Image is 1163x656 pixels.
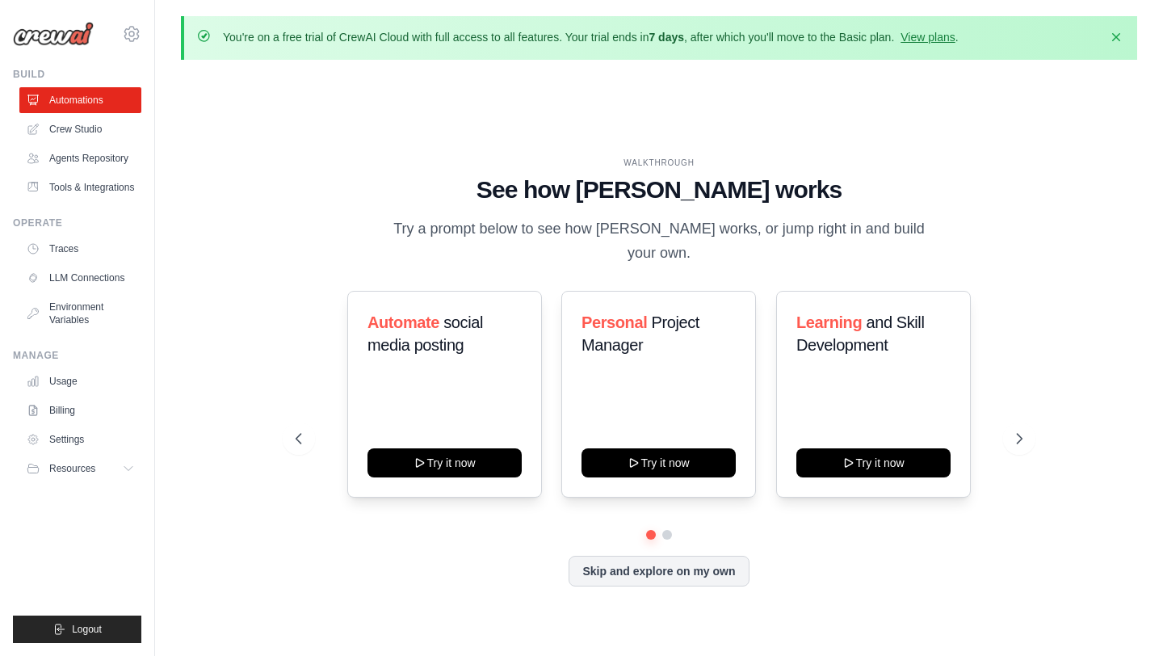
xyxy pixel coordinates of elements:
button: Resources [19,456,141,481]
span: Automate [367,313,439,331]
a: Usage [19,368,141,394]
div: Operate [13,217,141,229]
button: Logout [13,616,141,643]
span: Resources [49,462,95,475]
button: Try it now [796,448,951,477]
a: Crew Studio [19,116,141,142]
a: Agents Repository [19,145,141,171]
span: Logout [72,623,102,636]
span: social media posting [367,313,483,354]
h1: See how [PERSON_NAME] works [296,175,1022,204]
button: Try it now [367,448,522,477]
strong: 7 days [649,31,684,44]
span: Learning [796,313,862,331]
a: Settings [19,427,141,452]
div: Manage [13,349,141,362]
a: View plans [901,31,955,44]
div: Build [13,68,141,81]
p: You're on a free trial of CrewAI Cloud with full access to all features. Your trial ends in , aft... [223,29,959,45]
span: and Skill Development [796,313,924,354]
button: Try it now [581,448,736,477]
span: Project Manager [581,313,699,354]
a: Tools & Integrations [19,175,141,200]
a: Environment Variables [19,294,141,333]
div: WALKTHROUGH [296,157,1022,169]
p: Try a prompt below to see how [PERSON_NAME] works, or jump right in and build your own. [388,217,930,265]
a: Traces [19,236,141,262]
img: Logo [13,22,94,46]
a: LLM Connections [19,265,141,291]
a: Billing [19,397,141,423]
span: Personal [581,313,647,331]
a: Automations [19,87,141,113]
button: Skip and explore on my own [569,556,749,587]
